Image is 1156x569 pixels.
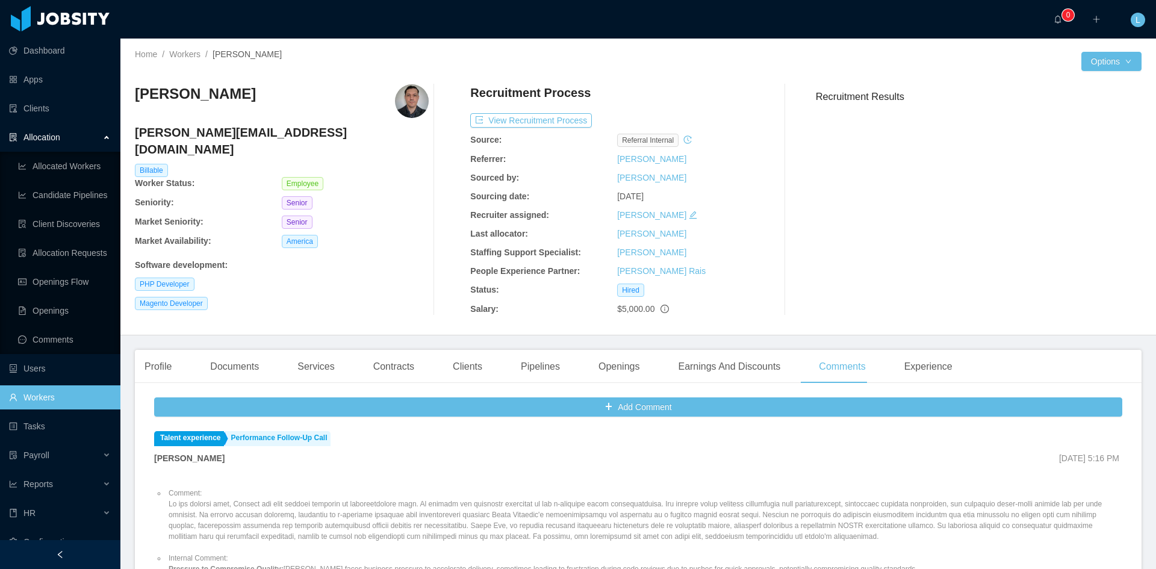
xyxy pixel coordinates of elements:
b: Sourced by: [470,173,519,182]
span: Allocation [23,132,60,142]
a: [PERSON_NAME] [617,173,686,182]
sup: 0 [1062,9,1074,21]
li: Comment: Lo ips dolorsi amet, Consect adi elit seddoei temporin ut laboreetdolore magn. Al enimad... [166,488,1122,542]
b: Salary: [470,304,499,314]
span: Reports [23,479,53,489]
a: [PERSON_NAME] [617,154,686,164]
a: icon: messageComments [18,328,111,352]
span: Senior [282,196,312,210]
a: [PERSON_NAME] [617,229,686,238]
a: icon: line-chartCandidate Pipelines [18,183,111,207]
a: [PERSON_NAME] [617,247,686,257]
i: icon: file-protect [9,451,17,459]
span: Magento Developer [135,297,208,310]
b: Staffing Support Specialist: [470,247,581,257]
strong: [PERSON_NAME] [154,453,225,463]
i: icon: book [9,509,17,517]
b: Seniority: [135,197,174,207]
i: icon: plus [1092,15,1101,23]
i: icon: bell [1054,15,1062,23]
b: Market Availability: [135,236,211,246]
button: Optionsicon: down [1081,52,1142,71]
a: icon: appstoreApps [9,67,111,92]
span: / [162,49,164,59]
a: icon: profileTasks [9,414,111,438]
b: Worker Status: [135,178,194,188]
i: icon: solution [9,133,17,141]
span: Employee [282,177,323,190]
div: Clients [443,350,492,384]
span: / [205,49,208,59]
a: Home [135,49,157,59]
span: L [1136,13,1140,27]
a: icon: robotUsers [9,356,111,381]
span: $5,000.00 [617,304,654,314]
a: icon: file-searchClient Discoveries [18,212,111,236]
span: PHP Developer [135,278,194,291]
a: icon: idcardOpenings Flow [18,270,111,294]
span: Referral internal [617,134,679,147]
b: Referrer: [470,154,506,164]
div: Earnings And Discounts [668,350,790,384]
a: icon: file-doneAllocation Requests [18,241,111,265]
b: Market Seniority: [135,217,204,226]
a: [PERSON_NAME] [617,210,686,220]
b: People Experience Partner: [470,266,580,276]
b: Last allocator: [470,229,528,238]
a: icon: userWorkers [9,385,111,409]
button: icon: exportView Recruitment Process [470,113,592,128]
div: Services [288,350,344,384]
i: icon: setting [9,538,17,546]
b: Source: [470,135,502,145]
i: icon: line-chart [9,480,17,488]
a: icon: auditClients [9,96,111,120]
h4: [PERSON_NAME][EMAIL_ADDRESS][DOMAIN_NAME] [135,124,429,158]
span: Configuration [23,537,73,547]
div: Openings [589,350,650,384]
button: icon: plusAdd Comment [154,397,1122,417]
a: icon: exportView Recruitment Process [470,116,592,125]
a: Talent experience [154,431,224,446]
span: America [282,235,318,248]
h3: Recruitment Results [816,89,1142,104]
img: 0c31eb80-9540-11ea-8a62-dbf7e35ad510_6758f7377f4b1-400w.png [395,84,429,118]
h3: [PERSON_NAME] [135,84,256,104]
div: Profile [135,350,181,384]
a: icon: file-textOpenings [18,299,111,323]
a: icon: pie-chartDashboard [9,39,111,63]
b: Software development : [135,260,228,270]
span: HR [23,508,36,518]
span: [PERSON_NAME] [213,49,282,59]
a: Workers [169,49,200,59]
div: Comments [809,350,875,384]
a: Performance Follow-Up Call [225,431,331,446]
span: Hired [617,284,644,297]
span: Billable [135,164,168,177]
span: info-circle [660,305,669,313]
b: Sourcing date: [470,191,529,201]
a: icon: line-chartAllocated Workers [18,154,111,178]
div: Contracts [364,350,424,384]
span: Payroll [23,450,49,460]
div: Experience [895,350,962,384]
h4: Recruitment Process [470,84,591,101]
b: Status: [470,285,499,294]
a: [PERSON_NAME] Rais [617,266,706,276]
span: [DATE] [617,191,644,201]
b: Recruiter assigned: [470,210,549,220]
i: icon: history [683,135,692,144]
i: icon: edit [689,211,697,219]
div: Pipelines [511,350,570,384]
span: [DATE] 5:16 PM [1059,453,1119,463]
div: Documents [200,350,269,384]
span: Senior [282,216,312,229]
